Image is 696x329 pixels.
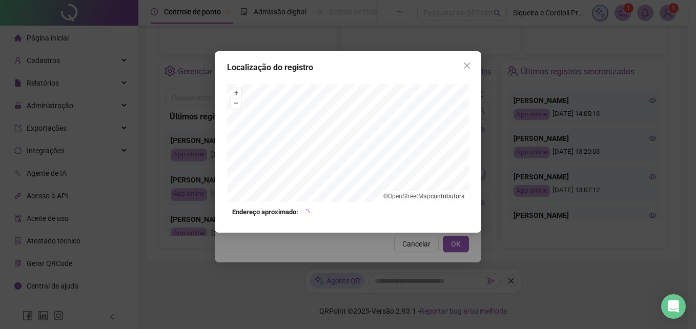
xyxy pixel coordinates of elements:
button: Close [459,57,475,74]
button: + [231,88,241,98]
span: loading [302,209,310,216]
div: Open Intercom Messenger [661,294,686,319]
div: Localização do registro [227,61,469,74]
strong: Endereço aproximado: [232,207,298,217]
span: close [463,61,471,70]
button: – [231,98,241,108]
li: © contributors. [383,193,466,200]
a: OpenStreetMap [388,193,431,200]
